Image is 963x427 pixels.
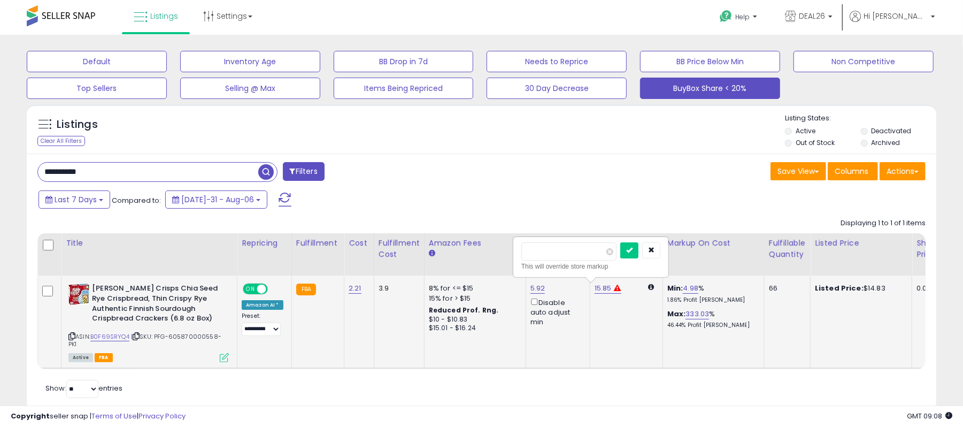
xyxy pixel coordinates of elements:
[379,284,416,293] div: 3.9
[850,11,935,35] a: Hi [PERSON_NAME]
[429,294,518,303] div: 15% for > $15
[180,51,320,72] button: Inventory Age
[796,138,835,147] label: Out of Stock
[68,284,89,305] img: 51-mTYQUWSL._SL40_.jpg
[165,190,267,209] button: [DATE]-31 - Aug-06
[180,78,320,99] button: Selling @ Max
[349,238,369,249] div: Cost
[181,194,254,205] span: [DATE]-31 - Aug-06
[735,12,750,21] span: Help
[667,284,756,303] div: %
[667,309,686,319] b: Max:
[112,195,161,205] span: Compared to:
[68,353,93,362] span: All listings currently available for purchase on Amazon
[835,166,868,177] span: Columns
[907,411,952,421] span: 2025-08-14 09:08 GMT
[55,194,97,205] span: Last 7 Days
[667,296,756,304] p: 1.86% Profit [PERSON_NAME]
[487,51,627,72] button: Needs to Reprice
[793,51,934,72] button: Non Competitive
[769,284,802,293] div: 66
[683,283,698,294] a: 4.98
[487,78,627,99] button: 30 Day Decrease
[815,284,904,293] div: $14.83
[916,284,934,293] div: 0.00
[799,11,825,21] span: DEAL26
[429,249,435,258] small: Amazon Fees.
[429,306,499,315] b: Reduced Prof. Rng.
[296,238,340,249] div: Fulfillment
[57,117,98,132] h5: Listings
[785,113,936,124] p: Listing States:
[769,238,806,260] div: Fulfillable Quantity
[521,261,660,272] div: This will override store markup
[429,324,518,333] div: $15.01 - $16.24
[11,411,186,422] div: seller snap | |
[379,238,420,260] div: Fulfillment Cost
[66,238,233,249] div: Title
[667,238,760,249] div: Markup on Cost
[595,283,612,294] a: 15.85
[242,238,287,249] div: Repricing
[685,309,709,319] a: 333.03
[872,126,912,135] label: Deactivated
[667,309,756,329] div: %
[667,322,756,329] p: 46.44% Profit [PERSON_NAME]
[27,78,167,99] button: Top Sellers
[640,51,780,72] button: BB Price Below Min
[242,312,283,337] div: Preset:
[244,285,257,294] span: ON
[429,238,521,249] div: Amazon Fees
[719,10,733,23] i: Get Help
[429,315,518,324] div: $10 - $10.83
[95,353,113,362] span: FBA
[334,78,474,99] button: Items Being Repriced
[150,11,178,21] span: Listings
[530,283,545,294] a: 5.92
[640,78,780,99] button: BuyBox Share < 20%
[68,332,221,348] span: | SKU: PFG-605870000558-PK1
[266,285,283,294] span: OFF
[283,162,325,181] button: Filters
[91,411,137,421] a: Terms of Use
[138,411,186,421] a: Privacy Policy
[815,283,864,293] b: Listed Price:
[828,162,878,180] button: Columns
[916,238,938,260] div: Ship Price
[349,283,361,294] a: 2.21
[45,383,122,393] span: Show: entries
[68,284,229,361] div: ASIN:
[872,138,900,147] label: Archived
[711,2,768,35] a: Help
[11,411,50,421] strong: Copyright
[296,284,316,295] small: FBA
[796,126,815,135] label: Active
[815,238,907,249] div: Listed Price
[771,162,826,180] button: Save View
[841,218,926,228] div: Displaying 1 to 1 of 1 items
[880,162,926,180] button: Actions
[27,51,167,72] button: Default
[667,283,683,293] b: Min:
[334,51,474,72] button: BB Drop in 7d
[662,233,764,276] th: The percentage added to the cost of goods (COGS) that forms the calculator for Min & Max prices.
[242,300,283,310] div: Amazon AI *
[864,11,928,21] span: Hi [PERSON_NAME]
[429,284,518,293] div: 8% for <= $15
[37,136,85,146] div: Clear All Filters
[38,190,110,209] button: Last 7 Days
[90,332,129,341] a: B0F69SRYQ4
[530,296,582,327] div: Disable auto adjust min
[92,284,222,326] b: [PERSON_NAME] Crisps Chia Seed Rye Crispbread, Thin Crispy Rye Authentic Finnish Sourdough Crispb...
